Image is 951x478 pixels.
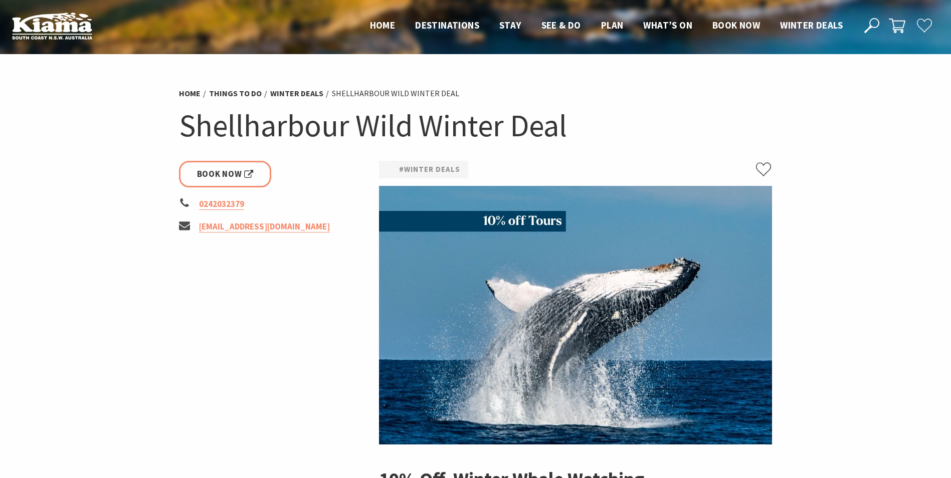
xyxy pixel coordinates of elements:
a: 0242032379 [199,198,244,210]
li: Shellharbour Wild Winter Deal [332,87,459,100]
nav: Main Menu [360,18,853,34]
img: Kiama Logo [12,12,92,40]
h1: Shellharbour Wild Winter Deal [179,105,773,146]
a: [EMAIL_ADDRESS][DOMAIN_NAME] [199,221,330,232]
span: Stay [499,19,521,31]
span: Book Now [197,167,254,181]
span: What’s On [643,19,692,31]
a: Winter Deals [270,88,323,99]
span: Plan [601,19,624,31]
span: Book now [712,19,760,31]
span: Winter Deals [780,19,843,31]
span: See & Do [541,19,581,31]
a: Things To Do [209,88,262,99]
a: Home [179,88,201,99]
a: #Winter Deals [399,163,460,176]
a: Book Now [179,161,272,187]
span: Destinations [415,19,479,31]
span: Home [370,19,396,31]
